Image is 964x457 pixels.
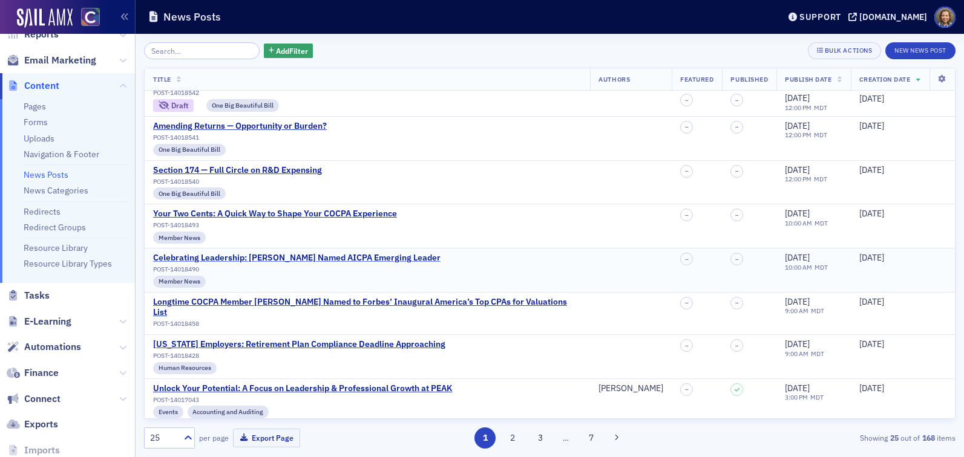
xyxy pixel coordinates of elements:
div: POST-14018541 [153,134,327,141]
a: News Posts [24,169,68,180]
div: POST-14018542 [153,89,309,97]
a: Finance [7,366,59,380]
span: [DATE] [859,164,884,175]
span: [DATE] [859,208,884,219]
div: POST-14018428 [153,352,445,360]
div: POST-14018458 [153,320,582,328]
div: Longtime COCPA Member [PERSON_NAME] Named to Forbes’ Inaugural America’s Top CPAs for Valuations ... [153,297,582,318]
a: Amending Returns — Opportunity or Burden? [153,121,327,132]
div: POST-14018493 [153,221,397,229]
a: Exports [7,418,58,431]
span: Featured [680,75,713,83]
a: Automations [7,340,81,354]
a: Celebrating Leadership: [PERSON_NAME] Named AICPA Emerging Leader [153,253,441,264]
a: E-Learning [7,315,71,328]
div: [PERSON_NAME] [598,383,663,394]
button: 3 [530,427,551,449]
button: Bulk Actions [808,42,881,59]
a: Resource Library [24,242,88,253]
span: [DATE] [785,120,810,131]
span: – [735,123,739,131]
span: – [685,123,689,131]
div: Support [799,11,841,22]
time: 3:00 PM [785,393,808,401]
span: Connect [24,392,61,406]
span: – [685,342,689,349]
div: POST-14018540 [153,178,322,186]
div: One Big Beautiful Bill [153,144,226,156]
div: Accounting and Auditing [188,406,269,418]
button: 1 [474,427,496,449]
a: Tasks [7,289,50,302]
div: 25 [150,432,177,444]
span: Reports [24,28,59,41]
a: Section 174 — Full Circle on R&D Expensing [153,165,322,176]
span: Authors [598,75,630,83]
label: per page [199,432,229,443]
button: 2 [502,427,523,449]
span: MDT [812,103,827,112]
span: Profile [934,7,956,28]
span: E-Learning [24,315,71,328]
a: Resource Library Types [24,258,112,269]
span: MDT [812,175,827,183]
button: 7 [580,427,602,449]
div: Events [153,406,183,418]
span: – [685,167,689,175]
time: 9:00 AM [785,349,808,358]
span: Tasks [24,289,50,302]
strong: 168 [920,432,937,443]
span: MDT [808,393,824,401]
span: [DATE] [785,208,810,219]
span: [DATE] [785,164,810,175]
span: – [735,167,739,175]
div: One Big Beautiful Bill [206,99,279,112]
time: 12:00 PM [785,103,812,112]
a: New News Post [885,44,956,55]
a: News Categories [24,185,88,196]
span: Imports [24,444,60,457]
div: [US_STATE] Employers: Retirement Plan Compliance Deadline Approaching [153,339,445,350]
a: Imports [7,444,60,457]
a: Uploads [24,133,54,144]
time: 12:00 PM [785,131,812,139]
a: Redirects [24,206,61,217]
div: Showing out of items [693,432,956,443]
div: [DOMAIN_NAME] [859,11,927,22]
span: MDT [808,349,824,358]
time: 9:00 AM [785,306,808,315]
span: Creation Date [859,75,911,83]
a: Navigation & Footer [24,149,99,160]
div: Your Two Cents: A Quick Way to Shape Your COCPA Experience [153,209,397,219]
input: Search… [144,42,260,59]
span: – [685,97,689,104]
span: – [685,256,689,263]
span: – [685,299,689,306]
div: Draft [171,102,188,109]
a: Redirect Groups [24,222,86,233]
span: Finance [24,366,59,380]
a: Forms [24,117,48,128]
span: – [685,212,689,219]
a: Email Marketing [7,54,96,67]
img: SailAMX [17,8,73,28]
a: Reports [7,28,59,41]
span: [DATE] [859,252,884,263]
span: Content [24,79,59,92]
span: MDT [812,131,827,139]
div: Unlock Your Potential: A Focus on Leadership & Professional Growth at PEAK [153,383,452,394]
span: [DATE] [785,339,810,349]
span: Publish Date [785,75,831,83]
span: Exports [24,418,58,431]
span: – [735,342,739,349]
div: POST-14017043 [153,396,452,404]
div: Human Resources [153,362,217,374]
span: MDT [812,263,828,271]
span: [DATE] [859,339,884,349]
div: Draft [153,99,194,112]
a: Content [7,79,59,92]
span: – [685,386,689,393]
span: [DATE] [859,93,884,104]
